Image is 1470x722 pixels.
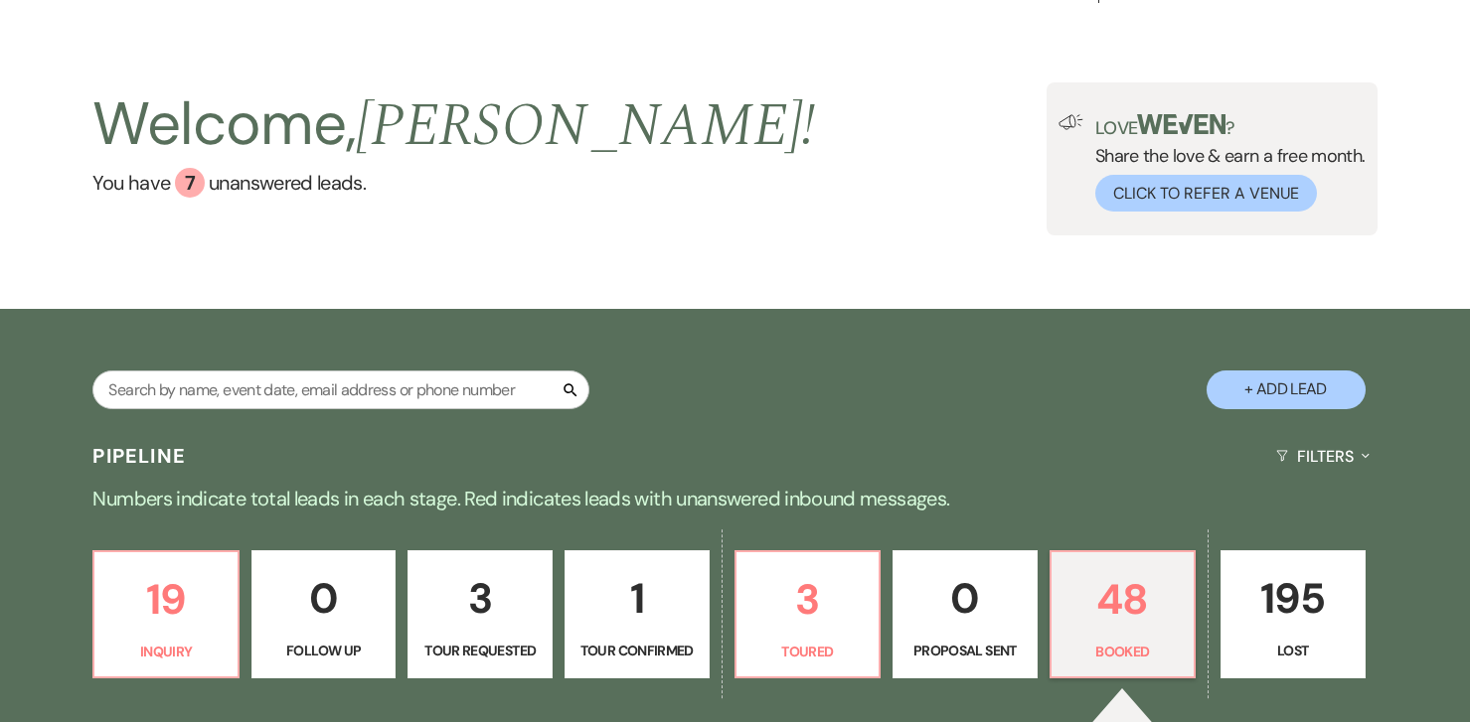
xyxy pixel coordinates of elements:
p: 19 [106,566,226,633]
p: 0 [264,565,384,632]
p: Toured [748,641,868,662]
p: 3 [420,565,540,632]
p: Follow Up [264,640,384,661]
a: 0Follow Up [251,550,397,679]
div: 7 [175,168,205,198]
a: 3Tour Requested [408,550,553,679]
p: 3 [748,566,868,633]
a: 3Toured [735,550,882,679]
p: Inquiry [106,641,226,662]
a: 19Inquiry [92,550,240,679]
button: + Add Lead [1207,370,1366,409]
p: Proposal Sent [905,640,1025,661]
p: Booked [1063,641,1183,662]
p: Lost [1233,640,1353,661]
a: 195Lost [1221,550,1366,679]
a: 0Proposal Sent [893,550,1038,679]
span: [PERSON_NAME] ! [356,80,815,172]
p: Tour Requested [420,640,540,661]
a: 1Tour Confirmed [565,550,710,679]
p: Love ? [1095,114,1366,137]
a: 48Booked [1050,550,1197,679]
button: Filters [1268,430,1377,483]
p: 1 [577,565,697,632]
a: You have 7 unanswered leads. [92,168,815,198]
h3: Pipeline [92,442,186,470]
img: weven-logo-green.svg [1137,114,1225,134]
p: 195 [1233,565,1353,632]
input: Search by name, event date, email address or phone number [92,370,589,409]
img: loud-speaker-illustration.svg [1059,114,1083,130]
p: Numbers indicate total leads in each stage. Red indicates leads with unanswered inbound messages. [20,483,1451,514]
button: Click to Refer a Venue [1095,175,1317,212]
p: 48 [1063,566,1183,633]
div: Share the love & earn a free month. [1083,114,1366,212]
p: Tour Confirmed [577,640,697,661]
p: 0 [905,565,1025,632]
h2: Welcome, [92,82,815,168]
